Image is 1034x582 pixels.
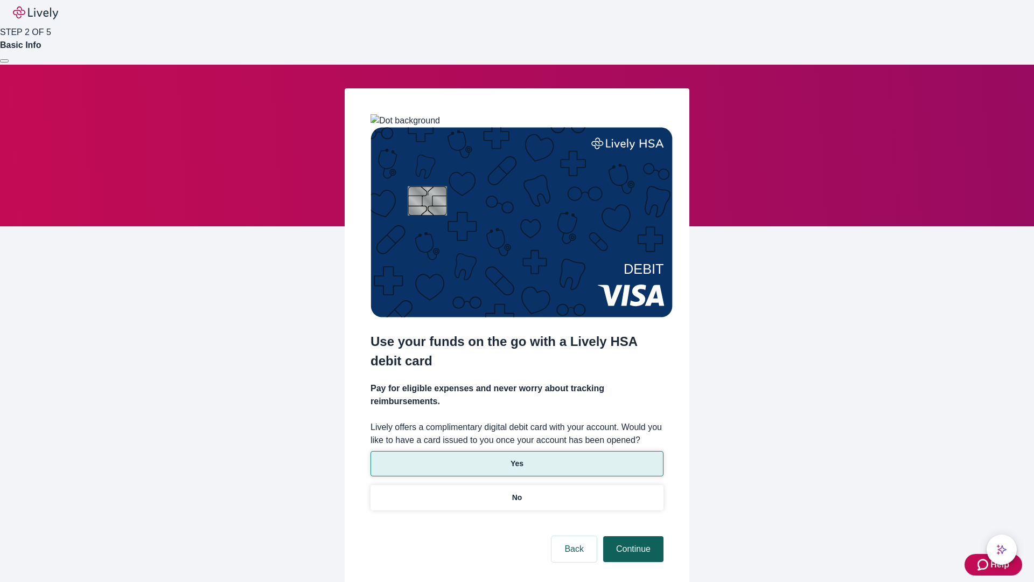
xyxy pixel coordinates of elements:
h4: Pay for eligible expenses and never worry about tracking reimbursements. [371,382,663,408]
button: No [371,485,663,510]
svg: Lively AI Assistant [996,544,1007,555]
img: Lively [13,6,58,19]
button: Zendesk support iconHelp [965,554,1022,576]
span: Help [990,558,1009,571]
svg: Zendesk support icon [977,558,990,571]
p: Yes [511,458,523,469]
button: chat [987,535,1017,565]
button: Yes [371,451,663,476]
button: Back [551,536,597,562]
img: Debit card [371,127,673,317]
h2: Use your funds on the go with a Lively HSA debit card [371,332,663,371]
img: Dot background [371,114,440,127]
p: No [512,492,522,503]
label: Lively offers a complimentary digital debit card with your account. Would you like to have a card... [371,421,663,447]
button: Continue [603,536,663,562]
